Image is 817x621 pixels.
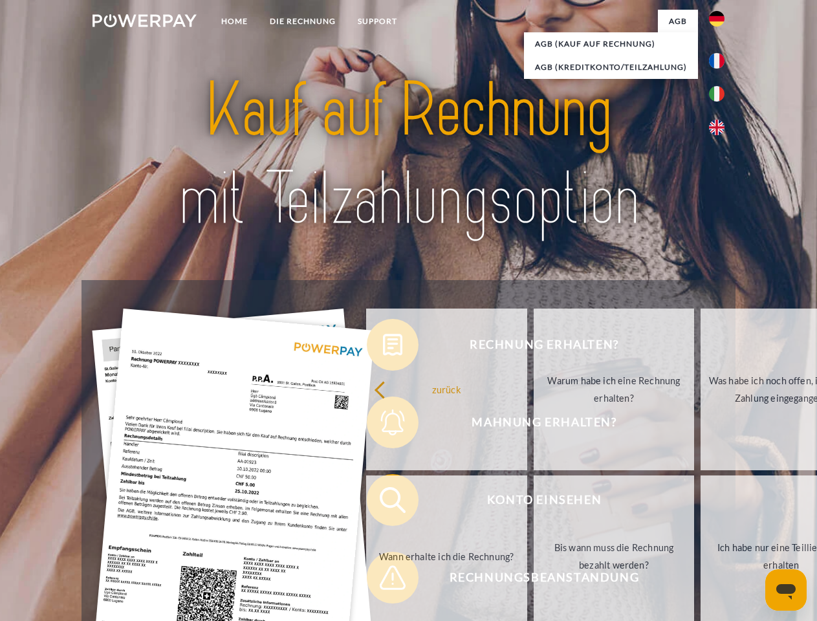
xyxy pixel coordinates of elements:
img: de [709,11,724,27]
div: Warum habe ich eine Rechnung erhalten? [541,372,687,407]
iframe: Schaltfläche zum Öffnen des Messaging-Fensters [765,569,807,611]
a: agb [658,10,698,33]
a: DIE RECHNUNG [259,10,347,33]
div: Wann erhalte ich die Rechnung? [374,547,519,565]
img: en [709,120,724,135]
a: SUPPORT [347,10,408,33]
div: Bis wann muss die Rechnung bezahlt werden? [541,539,687,574]
a: AGB (Kauf auf Rechnung) [524,32,698,56]
img: it [709,86,724,102]
a: Home [210,10,259,33]
img: title-powerpay_de.svg [124,62,693,248]
img: fr [709,53,724,69]
div: zurück [374,380,519,398]
a: AGB (Kreditkonto/Teilzahlung) [524,56,698,79]
img: logo-powerpay-white.svg [93,14,197,27]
